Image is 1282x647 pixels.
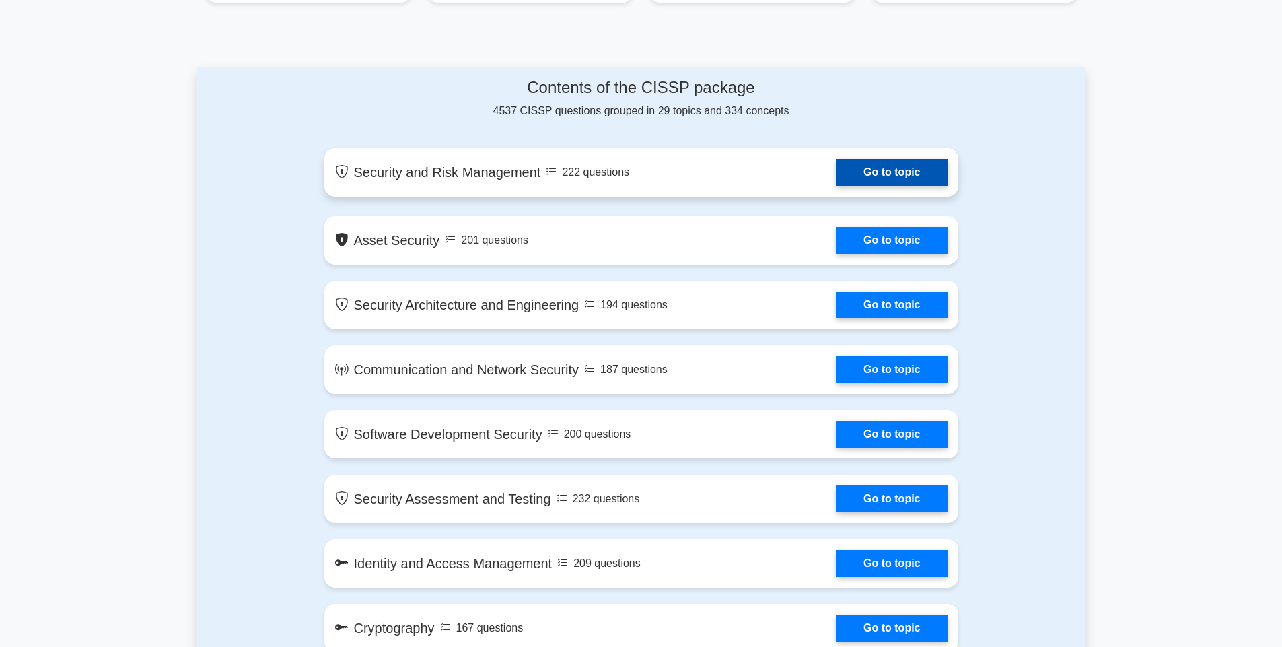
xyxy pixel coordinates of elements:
[836,615,947,642] a: Go to topic
[836,292,947,318] a: Go to topic
[836,356,947,383] a: Go to topic
[324,78,958,119] div: 4537 CISSP questions grouped in 29 topics and 334 concepts
[836,421,947,448] a: Go to topic
[836,227,947,254] a: Go to topic
[324,78,958,98] h4: Contents of the CISSP package
[836,159,947,186] a: Go to topic
[836,550,947,577] a: Go to topic
[836,485,947,512] a: Go to topic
